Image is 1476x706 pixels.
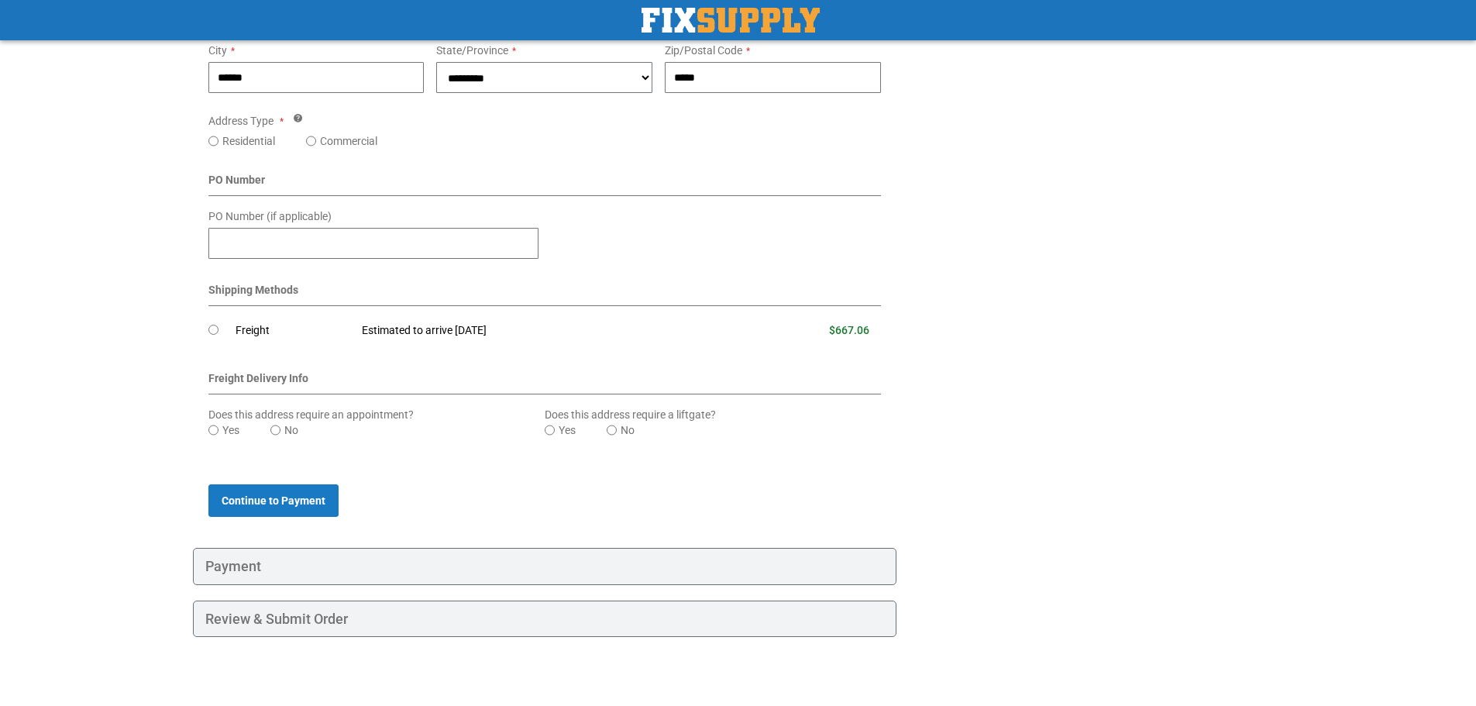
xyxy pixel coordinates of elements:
[208,172,882,196] div: PO Number
[665,44,742,57] span: Zip/Postal Code
[236,314,350,348] td: Freight
[829,324,869,336] span: $667.06
[559,422,576,438] label: Yes
[208,210,332,222] span: PO Number (if applicable)
[222,133,275,149] label: Residential
[208,115,274,127] span: Address Type
[222,494,325,507] span: Continue to Payment
[350,314,722,348] td: Estimated to arrive [DATE]
[284,422,298,438] label: No
[621,422,635,438] label: No
[208,408,414,421] span: Does this address require an appointment?
[320,133,377,149] label: Commercial
[642,8,820,33] img: Fix Industrial Supply
[208,282,882,306] div: Shipping Methods
[208,484,339,517] button: Continue to Payment
[436,44,508,57] span: State/Province
[193,601,897,638] div: Review & Submit Order
[208,370,882,394] div: Freight Delivery Info
[193,548,897,585] div: Payment
[222,422,239,438] label: Yes
[545,408,716,421] span: Does this address require a liftgate?
[642,8,820,33] a: store logo
[208,44,227,57] span: City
